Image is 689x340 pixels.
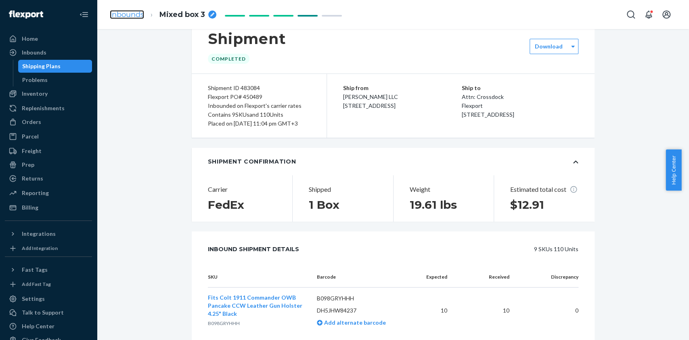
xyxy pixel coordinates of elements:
span: [STREET_ADDRESS] [462,111,514,118]
div: Orders [22,118,41,126]
p: Attn: Crossdock [462,92,578,101]
button: Integrations [5,227,92,240]
a: Freight [5,145,92,157]
p: DH5JHW84237 [317,306,407,315]
th: SKU [208,267,311,288]
div: Fast Tags [22,266,48,274]
a: Help Center [5,320,92,333]
div: Contains 9 SKUs and 110 Units [208,110,310,119]
h1: Shipment [208,30,286,47]
div: Reporting [22,189,49,197]
h1: FedEx [208,197,276,212]
ol: breadcrumbs [103,3,223,27]
a: Replenishments [5,102,92,115]
td: 0 [516,287,578,334]
th: Received [454,267,516,288]
img: Flexport logo [9,10,43,19]
button: Fits Colt 1911 Commander OWB Pancake CCW Leather Gun Holster 4.25" Black [208,294,304,318]
div: Integrations [22,230,56,238]
td: 10 [454,287,516,334]
p: B098GRYHHH [317,294,407,302]
div: Shipment ID 483084 [208,84,310,92]
div: Freight [22,147,42,155]
a: Add Integration [5,243,92,253]
a: Parcel [5,130,92,143]
h1: 1 Box [309,197,377,212]
th: Discrepancy [516,267,578,288]
button: Open account menu [658,6,674,23]
th: Expected [413,267,454,288]
h1: 19.61 lbs [410,197,478,212]
div: Add Integration [22,245,58,252]
span: B098GRYHHH [208,320,240,326]
div: Problems [22,76,48,84]
span: Mixed box 3 [159,10,205,20]
button: Fast Tags [5,263,92,276]
div: Settings [22,295,45,303]
a: Returns [5,172,92,185]
div: Talk to Support [22,309,64,317]
p: Ship from [343,84,462,92]
a: Reporting [5,187,92,199]
div: Billing [22,204,38,212]
span: Fits Colt 1911 Commander OWB Pancake CCW Leather Gun Holster 4.25" Black [208,294,302,317]
div: Inventory [22,90,48,98]
div: 9 SKUs 110 Units [317,241,578,257]
a: Problems [18,73,92,86]
p: Shipped [309,185,377,194]
a: Home [5,32,92,45]
div: Inbounded on Flexport's carrier rates [208,101,310,110]
div: Prep [22,161,34,169]
div: Completed [208,54,249,64]
div: Parcel [22,132,39,141]
p: Estimated total cost [510,185,578,194]
div: Add Fast Tag [22,281,51,288]
label: Download [535,42,563,50]
div: Shipping Plans [22,62,61,70]
h1: $12.91 [510,197,578,212]
a: Talk to Support [5,306,92,319]
a: Inbounds [5,46,92,59]
div: Flexport PO# 450489 [208,92,310,101]
button: Help Center [666,149,681,191]
a: Orders [5,115,92,128]
p: Flexport [462,101,578,110]
p: Ship to [462,84,578,92]
a: Billing [5,201,92,214]
div: Inbound Shipment Details [208,241,299,257]
div: Inbounds [22,48,46,57]
a: Settings [5,292,92,305]
a: Add alternate barcode [317,319,386,326]
div: Placed on [DATE] 11:04 pm GMT+3 [208,119,310,128]
a: Inventory [5,87,92,100]
div: Help Center [22,322,54,330]
span: [PERSON_NAME] LLC [STREET_ADDRESS] [343,93,398,109]
div: Returns [22,174,43,183]
button: Close Navigation [76,6,92,23]
p: Carrier [208,185,276,194]
div: Replenishments [22,104,65,112]
th: Barcode [310,267,413,288]
td: 10 [413,287,454,334]
div: Shipment Confirmation [208,157,296,166]
a: Shipping Plans [18,60,92,73]
p: Weight [410,185,478,194]
a: Prep [5,158,92,171]
button: Open Search Box [623,6,639,23]
div: Home [22,35,38,43]
span: Add alternate barcode [323,319,386,326]
a: Add Fast Tag [5,279,92,289]
a: Inbounds [110,10,144,19]
button: Open notifications [641,6,657,23]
